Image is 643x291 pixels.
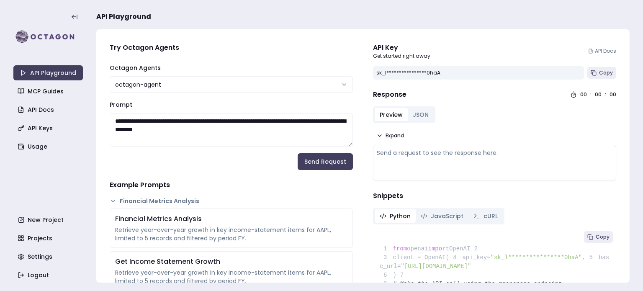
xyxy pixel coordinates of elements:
[380,271,393,280] span: 6
[588,48,616,54] a: API Docs
[380,272,396,278] span: )
[605,91,606,98] div: :
[373,53,430,59] p: Get started right away
[13,65,83,80] a: API Playground
[396,271,410,280] span: 7
[587,67,616,79] button: Copy
[110,100,132,109] label: Prompt
[585,253,599,262] span: 5
[110,43,353,53] h4: Try Octagon Agents
[373,191,616,201] h4: Snippets
[449,245,470,252] span: OpenAI
[390,212,411,220] span: Python
[14,212,84,227] a: New Project
[380,280,393,288] span: 8
[298,153,353,170] button: Send Request
[375,108,408,121] button: Preview
[373,130,407,142] button: Expand
[14,84,84,99] a: MCP Guides
[110,180,353,190] h4: Example Prompts
[14,102,84,117] a: API Docs
[582,254,585,261] span: ,
[401,263,471,270] span: "[URL][DOMAIN_NAME]"
[407,245,428,252] span: openai
[110,197,353,205] button: Financial Metrics Analysis
[599,70,613,76] span: Copy
[13,28,83,45] img: logo-rect-yK7x_WSZ.svg
[484,212,498,220] span: cURL
[373,43,430,53] div: API Key
[470,245,484,253] span: 2
[580,91,587,98] div: 00
[431,212,463,220] span: JavaScript
[14,121,84,136] a: API Keys
[449,253,463,262] span: 4
[377,149,612,157] div: Send a request to see the response here.
[14,139,84,154] a: Usage
[373,90,406,100] h4: Response
[428,245,449,252] span: import
[96,12,151,22] span: API Playground
[14,249,84,264] a: Settings
[115,214,347,224] div: Financial Metrics Analysis
[14,268,84,283] a: Logout
[393,245,407,252] span: from
[110,64,161,72] label: Octagon Agents
[380,254,449,261] span: client = OpenAI(
[380,245,393,253] span: 1
[595,91,602,98] div: 00
[584,231,613,243] button: Copy
[610,91,616,98] div: 00
[408,108,434,121] button: JSON
[14,231,84,246] a: Projects
[115,257,347,267] div: Get Income Statement Growth
[115,226,347,242] div: Retrieve year-over-year growth in key income-statement items for AAPL, limited to 5 records and f...
[386,132,404,139] span: Expand
[393,281,562,287] span: # Make the API call using the responses endpoint
[590,91,592,98] div: :
[115,268,347,285] div: Retrieve year-over-year growth in key income-statement items for AAPL, limited to 5 records and f...
[380,253,393,262] span: 3
[596,234,610,240] span: Copy
[462,254,490,261] span: api_key=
